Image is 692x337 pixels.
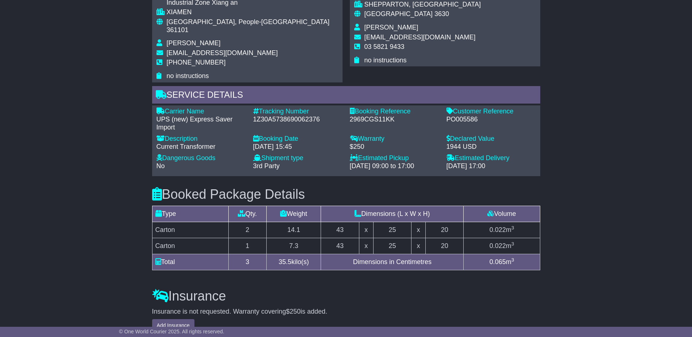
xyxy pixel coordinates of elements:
td: 20 [425,238,464,254]
div: Customer Reference [446,108,536,116]
span: [PERSON_NAME] [167,39,221,47]
h3: Insurance [152,289,540,303]
span: 0.022 [490,242,506,249]
td: 20 [425,222,464,238]
sup: 3 [511,257,514,263]
td: 43 [321,222,359,238]
td: x [411,238,426,254]
div: UPS (new) Express Saver Import [156,116,246,131]
td: m [464,238,540,254]
div: Estimated Delivery [446,154,536,162]
span: [EMAIL_ADDRESS][DOMAIN_NAME] [167,49,278,57]
div: Carrier Name [156,108,246,116]
span: no instructions [167,72,209,80]
div: Booking Reference [350,108,439,116]
td: 2 [228,222,267,238]
div: SHEPPARTON, [GEOGRAPHIC_DATA] [364,1,481,9]
div: Shipment type [253,154,343,162]
div: XIAMEN [167,8,338,16]
td: m [464,254,540,270]
sup: 3 [511,225,514,231]
span: [PHONE_NUMBER] [167,59,226,66]
td: Carton [152,222,228,238]
td: 3 [228,254,267,270]
div: 2969CGS11KK [350,116,439,124]
td: Total [152,254,228,270]
td: 1 [228,238,267,254]
td: Carton [152,238,228,254]
span: [GEOGRAPHIC_DATA], People-[GEOGRAPHIC_DATA] [167,18,330,26]
div: Booking Date [253,135,343,143]
td: x [359,238,373,254]
div: Service Details [152,86,540,106]
div: 1944 USD [446,143,536,151]
td: Qty. [228,206,267,222]
td: x [359,222,373,238]
span: 361101 [167,26,189,34]
div: Current Transformer [156,143,246,151]
td: 14.1 [267,222,321,238]
span: © One World Courier 2025. All rights reserved. [119,329,224,334]
td: 25 [373,238,411,254]
td: Dimensions in Centimetres [321,254,464,270]
div: [DATE] 15:45 [253,143,343,151]
div: Tracking Number [253,108,343,116]
span: [PERSON_NAME] [364,24,418,31]
span: No [156,162,165,170]
div: Estimated Pickup [350,154,439,162]
td: kilo(s) [267,254,321,270]
div: Warranty [350,135,439,143]
span: [EMAIL_ADDRESS][DOMAIN_NAME] [364,34,476,41]
td: Volume [464,206,540,222]
span: 3rd Party [253,162,280,170]
span: 35.5 [279,258,291,266]
div: [DATE] 17:00 [446,162,536,170]
span: 0.065 [490,258,506,266]
div: Insurance is not requested. Warranty covering is added. [152,308,540,316]
div: PO005586 [446,116,536,124]
td: Type [152,206,228,222]
td: 25 [373,222,411,238]
span: $250 [286,308,301,315]
div: Description [156,135,246,143]
td: m [464,222,540,238]
td: 43 [321,238,359,254]
div: $250 [350,143,439,151]
td: Weight [267,206,321,222]
sup: 3 [511,241,514,247]
span: no instructions [364,57,407,64]
div: Dangerous Goods [156,154,246,162]
span: 3630 [434,10,449,18]
h3: Booked Package Details [152,187,540,202]
div: 1Z30A5738690062376 [253,116,343,124]
span: 0.022 [490,226,506,233]
td: x [411,222,426,238]
div: Declared Value [446,135,536,143]
div: [DATE] 09:00 to 17:00 [350,162,439,170]
span: [GEOGRAPHIC_DATA] [364,10,433,18]
td: 7.3 [267,238,321,254]
button: Add Insurance [152,319,194,332]
td: Dimensions (L x W x H) [321,206,464,222]
span: 03 5821 9433 [364,43,405,50]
